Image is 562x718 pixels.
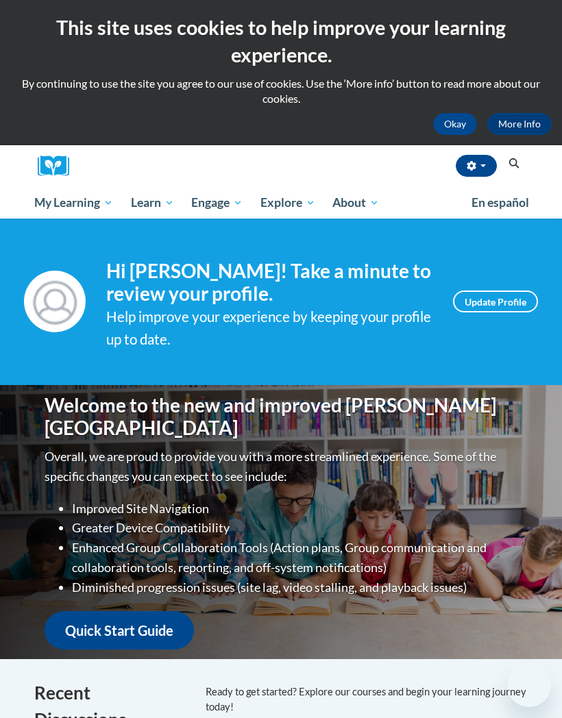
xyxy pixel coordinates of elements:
a: About [324,187,389,219]
h4: Hi [PERSON_NAME]! Take a minute to review your profile. [106,260,432,306]
button: Okay [433,113,477,135]
button: Search [504,156,524,172]
a: En español [463,188,538,217]
a: Engage [182,187,252,219]
h1: Welcome to the new and improved [PERSON_NAME][GEOGRAPHIC_DATA] [45,394,517,440]
a: Learn [122,187,183,219]
span: Explore [260,195,315,211]
span: My Learning [34,195,113,211]
img: Logo brand [38,156,79,177]
button: Account Settings [456,155,497,177]
span: Engage [191,195,243,211]
p: By continuing to use the site you agree to our use of cookies. Use the ‘More info’ button to read... [10,76,552,106]
iframe: Button to launch messaging window [507,663,551,707]
p: Overall, we are proud to provide you with a more streamlined experience. Some of the specific cha... [45,447,517,486]
li: Enhanced Group Collaboration Tools (Action plans, Group communication and collaboration tools, re... [72,538,517,578]
a: More Info [487,113,552,135]
div: Help improve your experience by keeping your profile up to date. [106,306,432,351]
a: Cox Campus [38,156,79,177]
div: Main menu [24,187,538,219]
li: Improved Site Navigation [72,499,517,519]
a: Update Profile [453,290,538,312]
li: Greater Device Compatibility [72,518,517,538]
span: Learn [131,195,174,211]
a: My Learning [25,187,122,219]
a: Quick Start Guide [45,611,194,650]
span: En español [472,195,529,210]
li: Diminished progression issues (site lag, video stalling, and playback issues) [72,578,517,597]
a: Explore [252,187,324,219]
h2: This site uses cookies to help improve your learning experience. [10,14,552,69]
img: Profile Image [24,271,86,332]
span: About [332,195,379,211]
